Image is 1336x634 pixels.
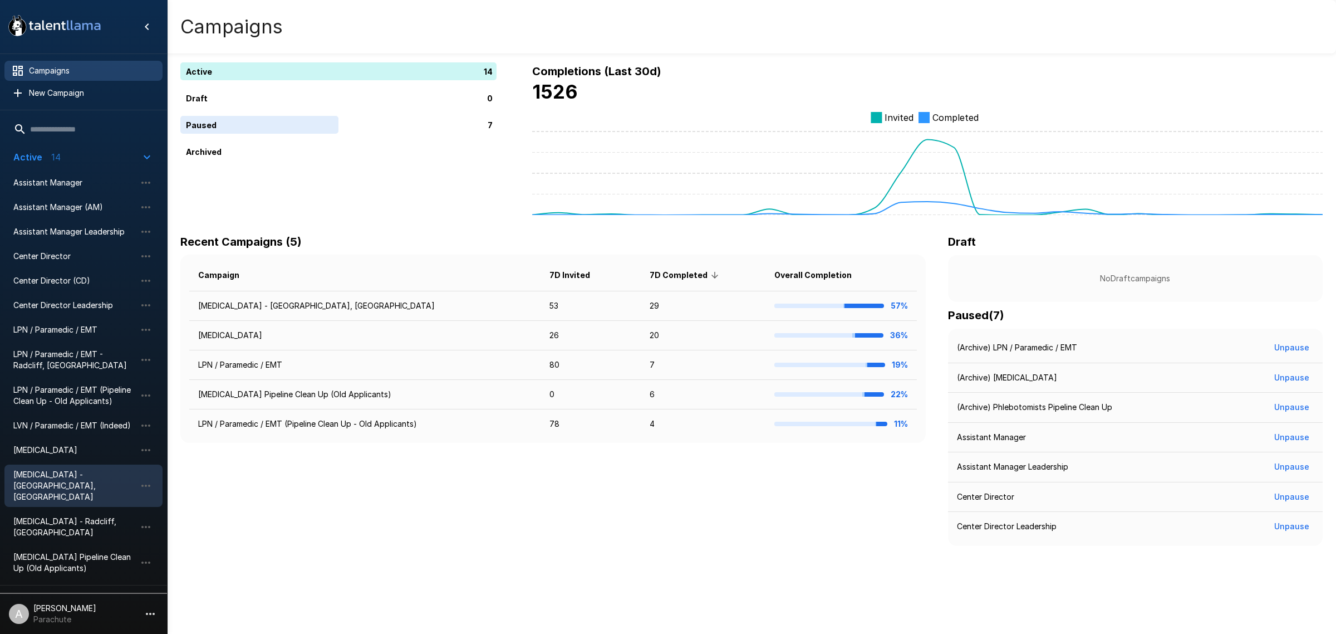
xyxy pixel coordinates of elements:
button: Unpause [1270,516,1314,537]
td: 26 [541,321,641,350]
p: Center Director Leadership [957,521,1057,532]
p: Center Director [957,491,1014,503]
td: 53 [541,291,641,321]
td: 7 [641,350,765,380]
b: 11% [894,419,908,428]
button: Unpause [1270,397,1314,418]
td: 20 [641,321,765,350]
b: Completions (Last 30d) [532,65,661,78]
span: Campaign [198,269,254,282]
p: No Draft campaigns [966,273,1305,284]
td: LPN / Paramedic / EMT [189,350,541,380]
b: 1526 [532,80,578,103]
h4: Campaigns [180,15,283,38]
p: Assistant Manager Leadership [957,461,1068,472]
button: Unpause [1270,427,1314,448]
button: Unpause [1270,368,1314,388]
td: LPN / Paramedic / EMT (Pipeline Clean Up - Old Applicants) [189,409,541,439]
span: 7D Completed [650,269,722,282]
b: Paused ( 7 ) [948,309,1004,322]
p: (Archive) [MEDICAL_DATA] [957,372,1057,383]
td: 4 [641,409,765,439]
b: 57% [891,301,908,310]
p: 14 [484,66,493,77]
p: 0 [487,92,493,104]
td: 78 [541,409,641,439]
b: 22% [891,389,908,399]
b: Recent Campaigns (5) [180,235,302,248]
td: [MEDICAL_DATA] Pipeline Clean Up (Old Applicants) [189,380,541,409]
td: [MEDICAL_DATA] - [GEOGRAPHIC_DATA], [GEOGRAPHIC_DATA] [189,291,541,321]
td: [MEDICAL_DATA] [189,321,541,350]
td: 29 [641,291,765,321]
td: 6 [641,380,765,409]
span: Overall Completion [774,269,866,282]
p: 7 [488,119,493,131]
button: Unpause [1270,487,1314,508]
button: Unpause [1270,457,1314,477]
td: 80 [541,350,641,380]
p: (Archive) LPN / Paramedic / EMT [957,342,1077,353]
p: Assistant Manager [957,432,1026,443]
button: Unpause [1270,338,1314,358]
b: Draft [948,235,976,248]
td: 0 [541,380,641,409]
p: (Archive) Phlebotomists Pipeline Clean Up [957,402,1112,413]
span: 7D Invited [549,269,605,282]
b: 19% [892,360,908,369]
b: 36% [890,330,908,340]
